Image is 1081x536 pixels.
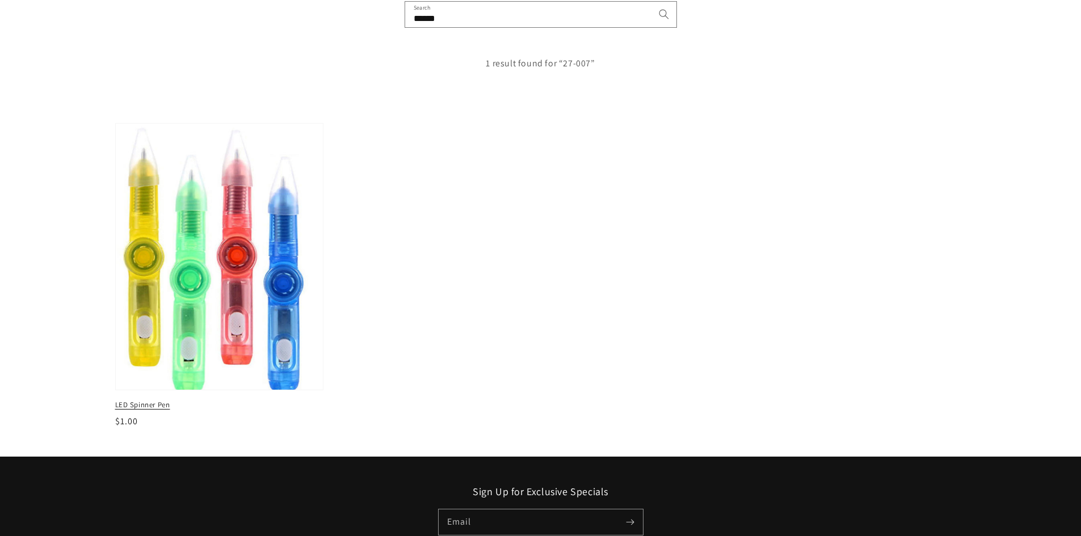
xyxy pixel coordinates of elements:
[115,400,324,410] span: LED Spinner Pen
[115,485,966,498] h2: Sign Up for Exclusive Specials
[651,2,676,27] button: Search
[618,509,643,534] button: Subscribe
[115,123,324,428] a: LED Spinner Pen LED Spinner Pen $1.00
[115,415,138,427] span: $1.00
[112,120,326,394] img: LED Spinner Pen
[115,56,966,72] p: 1 result found for “27-007”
